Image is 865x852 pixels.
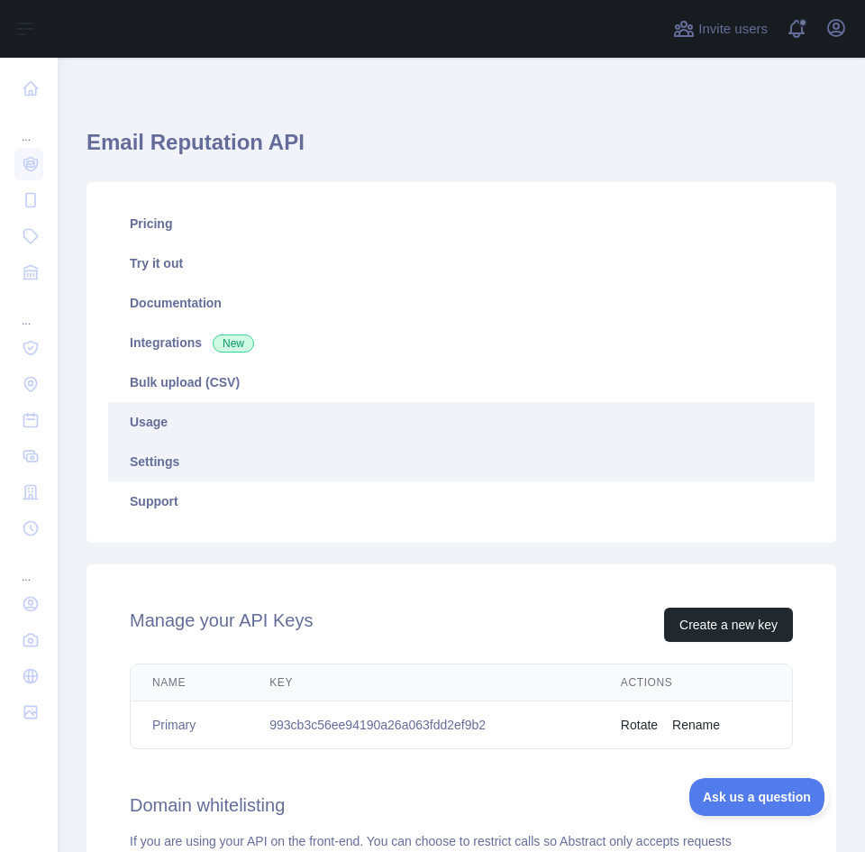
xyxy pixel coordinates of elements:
[130,608,313,642] h2: Manage your API Keys
[14,108,43,144] div: ...
[131,664,248,701] th: Name
[669,14,771,43] button: Invite users
[108,481,815,521] a: Support
[689,778,829,816] iframe: Toggle Customer Support
[108,442,815,481] a: Settings
[108,283,815,323] a: Documentation
[108,362,815,402] a: Bulk upload (CSV)
[664,608,793,642] button: Create a new key
[86,128,836,171] h1: Email Reputation API
[131,701,248,749] td: Primary
[213,334,254,353] span: New
[108,402,815,442] a: Usage
[248,664,599,701] th: Key
[108,323,815,362] a: Integrations New
[248,701,599,749] td: 993cb3c56ee94190a26a063fdd2ef9b2
[108,243,815,283] a: Try it out
[672,716,720,734] button: Rename
[108,204,815,243] a: Pricing
[130,792,793,818] h2: Domain whitelisting
[14,292,43,328] div: ...
[599,664,792,701] th: Actions
[14,548,43,584] div: ...
[621,716,658,734] button: Rotate
[698,19,768,40] span: Invite users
